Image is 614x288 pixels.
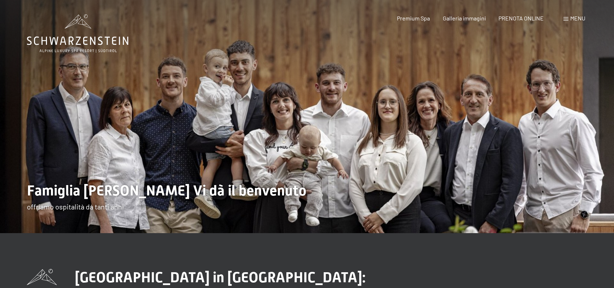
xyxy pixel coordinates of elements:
a: Galleria immagini [443,15,486,22]
a: PRENOTA ONLINE [498,15,544,22]
a: Premium Spa [397,15,430,22]
span: offriamo ospitalità da tanti anni [27,202,124,211]
span: Famiglia [PERSON_NAME] Vi dà il benvenuto [27,182,306,199]
span: Menu [570,15,585,22]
